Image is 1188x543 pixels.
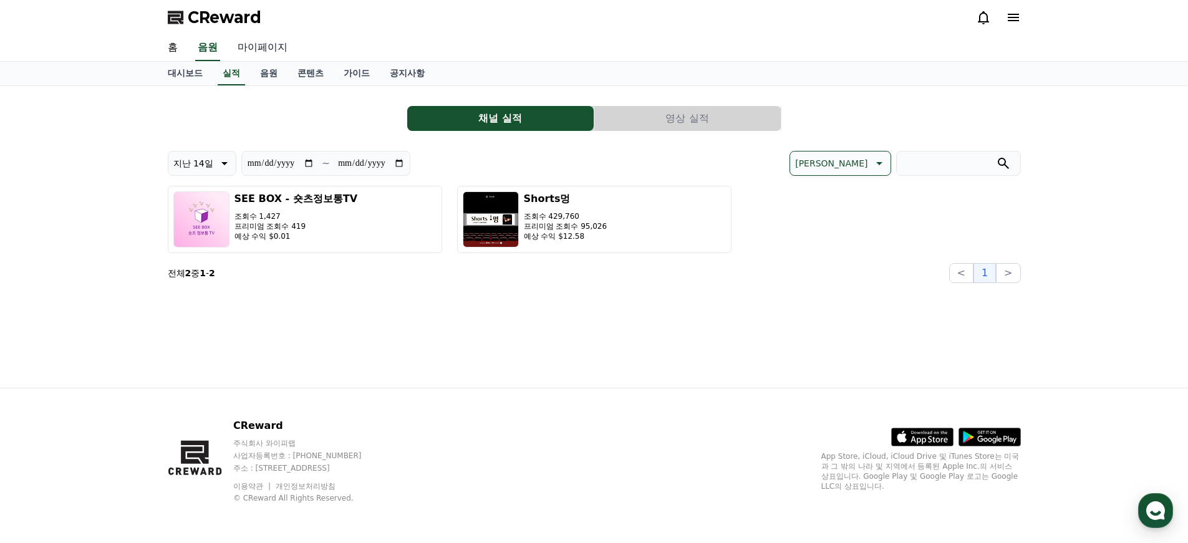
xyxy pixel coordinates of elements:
p: CReward [233,418,385,433]
a: 홈 [4,395,82,426]
p: 주식회사 와이피랩 [233,438,385,448]
a: 설정 [161,395,239,426]
p: 주소 : [STREET_ADDRESS] [233,463,385,473]
a: 개인정보처리방침 [276,482,336,491]
strong: 1 [200,268,206,278]
button: 1 [973,263,996,283]
a: 대화 [82,395,161,426]
p: 예상 수익 $0.01 [234,231,358,241]
span: 설정 [193,414,208,424]
span: 홈 [39,414,47,424]
a: 가이드 [334,62,380,85]
button: < [949,263,973,283]
a: 콘텐츠 [287,62,334,85]
a: 실적 [218,62,245,85]
button: 지난 14일 [168,151,236,176]
button: > [996,263,1020,283]
p: App Store, iCloud, iCloud Drive 및 iTunes Store는 미국과 그 밖의 나라 및 지역에서 등록된 Apple Inc.의 서비스 상표입니다. Goo... [821,451,1021,491]
strong: 2 [185,268,191,278]
a: 음원 [195,35,220,61]
p: © CReward All Rights Reserved. [233,493,385,503]
p: 전체 중 - [168,267,215,279]
button: 영상 실적 [594,106,781,131]
img: SEE BOX - 숏츠정보통TV [173,191,229,247]
h3: Shorts멍 [524,191,607,206]
img: Shorts멍 [463,191,519,247]
p: ~ [322,156,330,171]
p: 프리미엄 조회수 419 [234,221,358,231]
a: 음원 [250,62,287,85]
a: CReward [168,7,261,27]
a: 대시보드 [158,62,213,85]
p: 예상 수익 $12.58 [524,231,607,241]
a: 홈 [158,35,188,61]
p: [PERSON_NAME] [795,155,867,172]
button: 채널 실적 [407,106,594,131]
button: SEE BOX - 숏츠정보통TV 조회수 1,427 프리미엄 조회수 419 예상 수익 $0.01 [168,186,442,253]
button: [PERSON_NAME] [790,151,891,176]
strong: 2 [209,268,215,278]
h3: SEE BOX - 숏츠정보통TV [234,191,358,206]
a: 이용약관 [233,482,273,491]
span: 대화 [114,415,129,425]
p: 조회수 429,760 [524,211,607,221]
a: 마이페이지 [228,35,297,61]
button: Shorts멍 조회수 429,760 프리미엄 조회수 95,026 예상 수익 $12.58 [457,186,732,253]
p: 사업자등록번호 : [PHONE_NUMBER] [233,451,385,461]
p: 프리미엄 조회수 95,026 [524,221,607,231]
a: 공지사항 [380,62,435,85]
p: 조회수 1,427 [234,211,358,221]
span: CReward [188,7,261,27]
p: 지난 14일 [173,155,213,172]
